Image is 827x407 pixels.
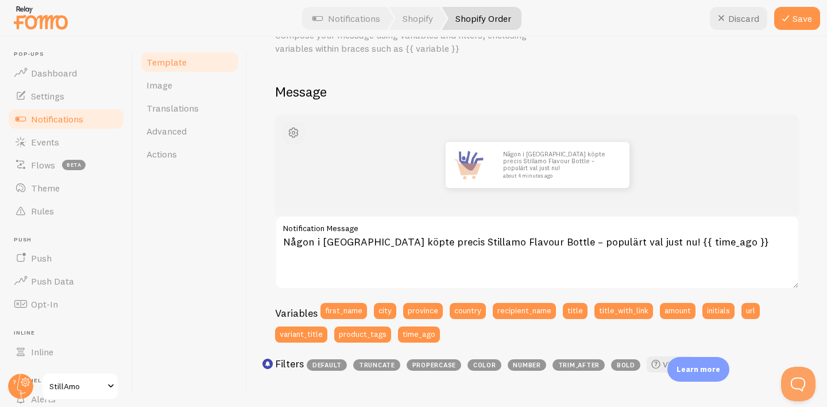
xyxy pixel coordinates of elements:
span: Inline [14,329,125,337]
p: Compose your message using variables and filters, enclosing variables within braces such as {{ va... [275,29,551,55]
span: Actions [146,148,177,160]
span: Push [31,252,52,264]
span: color [467,359,501,371]
button: city [374,303,396,319]
button: country [450,303,486,319]
span: bold [611,359,640,371]
span: propercase [407,359,461,371]
a: Actions [140,143,240,166]
span: Push [14,236,125,244]
a: Events [7,130,125,153]
span: Template [146,56,187,68]
button: initials [702,303,735,319]
div: Learn more [667,357,729,382]
span: Flows [31,159,55,171]
span: Dashboard [31,67,77,79]
button: title_with_link [594,303,653,319]
h3: Variables [275,306,318,320]
span: Settings [31,90,64,102]
a: Dashboard [7,62,125,85]
p: Någon i [GEOGRAPHIC_DATA] köpte precis Stillamo Flavour Bottle – populärt val just nu! [503,151,618,179]
span: Pop-ups [14,51,125,58]
button: variant_title [275,327,327,343]
a: Inline [7,340,125,363]
button: amount [660,303,695,319]
a: StillAmo [41,373,119,400]
a: Notifications [7,107,125,130]
iframe: Help Scout Beacon - Open [781,367,816,401]
a: View all [647,356,697,373]
a: Theme [7,176,125,199]
button: product_tags [334,327,391,343]
span: Rules [31,205,54,217]
label: Notification Message [275,216,799,235]
a: Rules [7,199,125,222]
button: province [403,303,443,319]
h2: Message [275,83,799,101]
h3: Filters [275,357,304,370]
span: Alerts [31,393,56,405]
a: Translations [140,97,240,120]
img: fomo-relay-logo-orange.svg [12,3,69,32]
span: trim_after [552,359,605,371]
span: number [508,359,546,371]
span: Inline [31,346,53,358]
span: Translations [146,102,199,114]
a: Push Data [7,270,125,293]
a: Flows beta [7,153,125,176]
span: Notifications [31,113,83,125]
button: url [741,303,760,319]
button: recipient_name [493,303,556,319]
a: Template [140,51,240,74]
span: Image [146,79,172,91]
span: truncate [353,359,400,371]
button: first_name [320,303,367,319]
button: title [563,303,588,319]
span: default [307,359,347,371]
p: Learn more [677,364,720,375]
span: Advanced [146,125,187,137]
span: StillAmo [49,379,104,393]
a: Push [7,247,125,270]
a: Image [140,74,240,97]
span: beta [62,160,86,170]
span: Events [31,136,59,148]
a: Advanced [140,120,240,143]
span: Push Data [31,275,74,287]
img: Fomo [446,142,492,188]
button: time_ago [398,327,440,343]
span: Theme [31,182,60,194]
a: Settings [7,85,125,107]
svg: <p>Use filters like | propercase to change CITY to City in your templates</p> [262,359,273,369]
span: Opt-In [31,298,58,310]
a: Opt-In [7,293,125,316]
small: about 4 minutes ago [503,173,615,179]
